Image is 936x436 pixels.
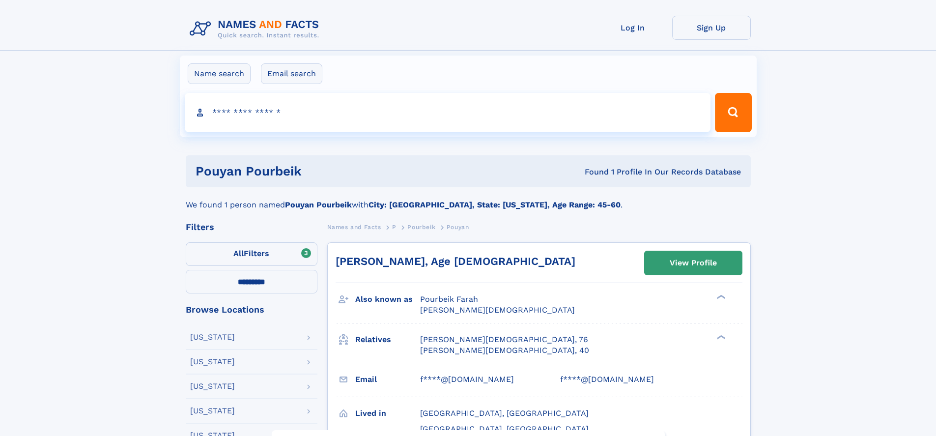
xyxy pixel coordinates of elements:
h3: Also known as [355,291,420,308]
h3: Lived in [355,405,420,422]
button: Search Button [715,93,751,132]
span: Pourbeik [407,224,435,231]
b: Pouyan Pourbeik [285,200,352,209]
div: Filters [186,223,317,232]
a: [PERSON_NAME][DEMOGRAPHIC_DATA], 76 [420,334,588,345]
a: P [392,221,397,233]
img: Logo Names and Facts [186,16,327,42]
div: View Profile [670,252,717,274]
a: View Profile [645,251,742,275]
span: Pouyan [447,224,469,231]
div: [US_STATE] [190,407,235,415]
span: All [233,249,244,258]
div: [US_STATE] [190,333,235,341]
h3: Email [355,371,420,388]
a: [PERSON_NAME], Age [DEMOGRAPHIC_DATA] [336,255,575,267]
div: ❯ [714,294,726,300]
span: [GEOGRAPHIC_DATA], [GEOGRAPHIC_DATA] [420,408,589,418]
span: [GEOGRAPHIC_DATA], [GEOGRAPHIC_DATA] [420,424,589,434]
h1: Pouyan Pourbeik [196,165,443,177]
a: [PERSON_NAME][DEMOGRAPHIC_DATA], 40 [420,345,589,356]
div: Found 1 Profile In Our Records Database [443,167,741,177]
label: Name search [188,63,251,84]
input: search input [185,93,711,132]
div: [US_STATE] [190,382,235,390]
a: Sign Up [672,16,751,40]
div: ❯ [714,334,726,340]
a: Pourbeik [407,221,435,233]
div: Browse Locations [186,305,317,314]
h3: Relatives [355,331,420,348]
label: Email search [261,63,322,84]
span: [PERSON_NAME][DEMOGRAPHIC_DATA] [420,305,575,315]
a: Names and Facts [327,221,381,233]
span: Pourbeik Farah [420,294,478,304]
div: [US_STATE] [190,358,235,366]
span: P [392,224,397,231]
a: Log In [594,16,672,40]
b: City: [GEOGRAPHIC_DATA], State: [US_STATE], Age Range: 45-60 [369,200,621,209]
label: Filters [186,242,317,266]
div: We found 1 person named with . [186,187,751,211]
